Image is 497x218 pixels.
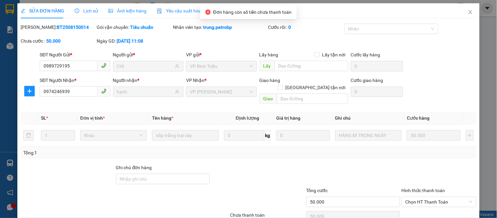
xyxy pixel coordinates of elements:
[236,115,259,121] span: Định lượng
[97,37,172,45] div: Ngày GD:
[351,52,380,57] label: Cước lấy hàng
[259,61,275,71] span: Lấy
[25,89,34,94] span: plus
[190,61,253,71] span: VP Bình Triệu
[157,9,162,14] img: icon
[84,130,143,140] span: Khác
[108,9,113,13] span: picture
[117,38,143,44] b: [DATE] 11:08
[116,165,152,170] label: Ghi chú đơn hàng
[117,63,174,70] input: Tên người gửi
[21,24,95,31] div: [PERSON_NAME]:
[80,115,105,121] span: Đơn vị tính
[101,63,106,68] span: phone
[41,115,46,121] span: SL
[190,87,253,97] span: VP Minh Hưng
[23,130,34,141] button: delete
[306,188,328,193] span: Tổng cước
[351,87,403,97] input: Cước giao hàng
[461,3,480,22] button: Close
[268,24,343,31] div: Cước rồi :
[21,8,64,13] span: SỬA ĐƠN HÀNG
[108,8,146,13] span: Ảnh kiện hàng
[275,61,348,71] input: Dọc đường
[40,51,110,58] div: SĐT Người Gửi
[333,112,404,125] th: Ghi chú
[283,84,348,91] span: [GEOGRAPHIC_DATA] tận nơi
[101,89,106,94] span: phone
[320,51,348,58] span: Lấy tận nơi
[152,115,173,121] span: Tên hàng
[276,130,330,141] input: 0
[173,24,267,31] div: Nhân viên tạo:
[175,64,180,69] span: user
[21,9,25,13] span: edit
[113,77,183,84] div: Người nhận
[277,93,348,104] input: Dọc đường
[57,25,89,30] b: BT2508150014
[407,115,430,121] span: Cước hàng
[276,115,300,121] span: Giá trị hàng
[23,149,192,156] div: Tổng: 1
[335,130,402,141] input: Ghi Chú
[351,61,403,71] input: Cước lấy hàng
[75,9,79,13] span: clock-circle
[466,130,474,141] button: plus
[130,25,154,30] b: Tiêu chuẩn
[401,188,445,193] label: Hình thức thanh toán
[24,86,35,96] button: plus
[468,10,473,15] span: close
[113,51,183,58] div: Người gửi
[405,197,472,207] span: Chọn HT Thanh Toán
[186,78,204,83] span: VP Nhận
[175,89,180,94] span: user
[264,130,271,141] span: kg
[407,130,461,141] input: 0
[97,24,172,31] div: Gói vận chuyển:
[213,10,292,15] span: Đơn hàng còn số tiền chưa thanh toán
[116,174,210,184] input: Ghi chú đơn hàng
[21,37,95,45] div: Chưa cước :
[351,78,383,83] label: Cước giao hàng
[205,10,211,15] span: close-circle
[259,93,277,104] span: Giao
[259,52,278,57] span: Lấy hàng
[46,38,61,44] b: 50.000
[40,77,110,84] div: SĐT Người Nhận
[186,51,257,58] div: VP gửi
[152,130,219,141] input: VD: Bàn, Ghế
[75,8,98,13] span: Lịch sử
[289,25,291,30] b: 0
[117,88,174,95] input: Tên người nhận
[157,8,226,13] span: Yêu cầu xuất hóa đơn điện tử
[203,25,232,30] b: trung.petrobp
[259,78,280,83] span: Giao hàng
